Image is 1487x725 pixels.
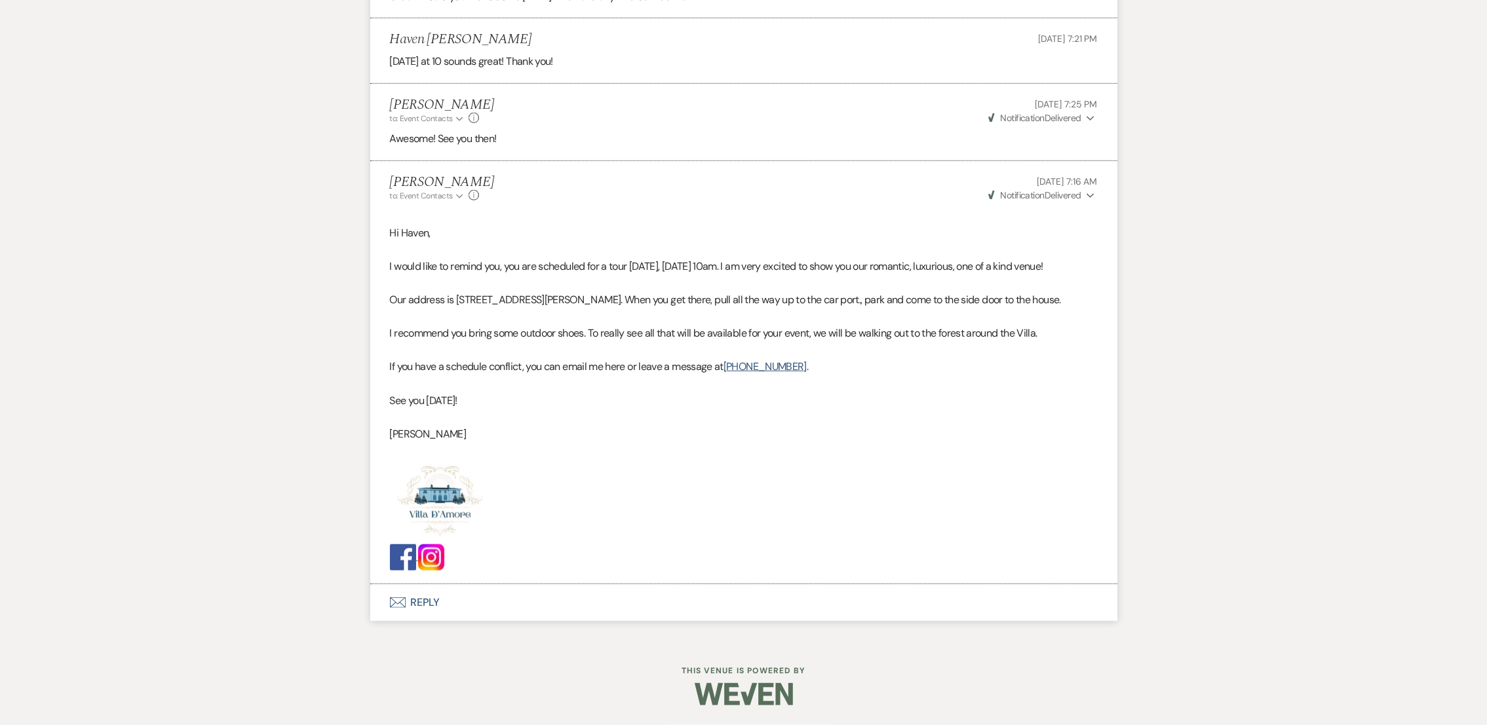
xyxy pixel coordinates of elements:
p: [DATE] at 10 sounds great! Thank you! [390,53,1098,70]
p: Hi Haven, [390,225,1098,242]
img: Facebook_logo_(square).png [390,544,416,570]
h5: [PERSON_NAME] [390,174,494,191]
p: Awesome! See you then! [390,130,1098,147]
span: to: Event Contacts [390,191,453,201]
p: [PERSON_NAME] [390,426,1098,443]
p: Our address is [STREET_ADDRESS][PERSON_NAME]. When you get there, pull all the way up to the car ... [390,291,1098,308]
span: Delivered [988,112,1081,124]
span: Delivered [988,189,1081,201]
span: to: Event Contacts [390,113,453,124]
span: [DATE] 7:25 PM [1035,98,1097,110]
button: to: Event Contacts [390,190,465,202]
span: [DATE] 7:16 AM [1037,176,1097,187]
h5: [PERSON_NAME] [390,97,494,113]
button: to: Event Contacts [390,113,465,124]
button: NotificationDelivered [986,189,1097,202]
span: Notification [1000,189,1044,201]
p: I recommend you bring some outdoor shoes. To really see all that will be available for your event... [390,325,1098,342]
p: If you have a schedule conflict, you can email me here or leave a message at . [390,358,1098,375]
span: Notification [1000,112,1044,124]
p: See you [DATE]! [390,392,1098,409]
button: NotificationDelivered [986,111,1097,125]
img: Weven Logo [695,671,793,717]
span: [DATE] 7:21 PM [1038,33,1097,45]
button: Reply [370,584,1117,621]
img: images.jpg [418,544,444,570]
img: Screenshot 2025-01-23 at 12.29.24 PM.png [390,459,488,544]
a: [PHONE_NUMBER] [724,360,807,373]
p: I would like to remind you, you are scheduled for a tour [DATE], [DATE] 10am. I am very excited t... [390,258,1098,275]
h5: Haven [PERSON_NAME] [390,31,531,48]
